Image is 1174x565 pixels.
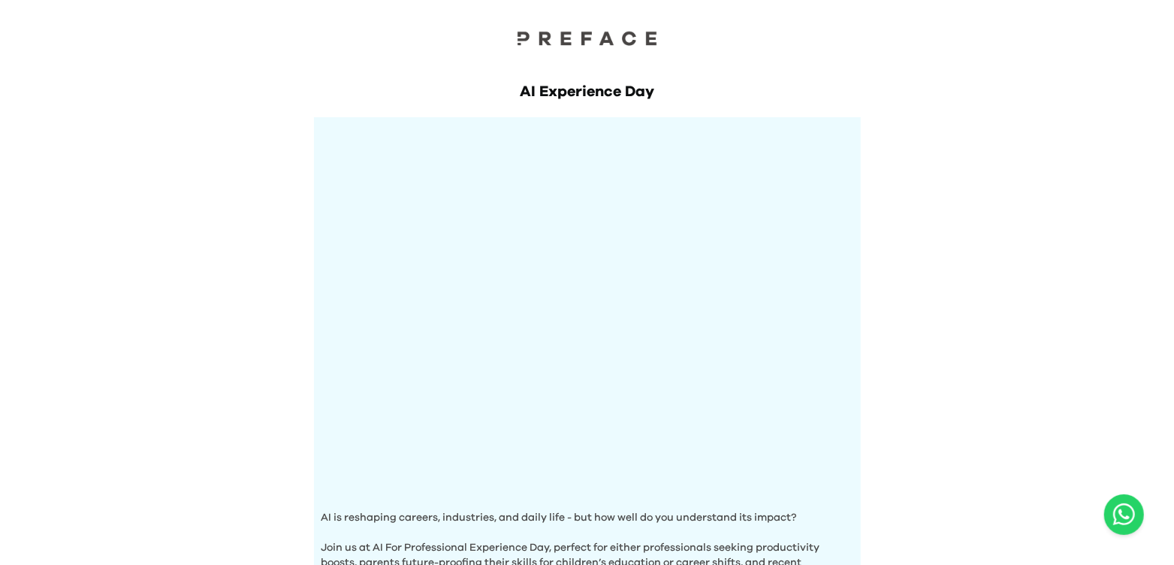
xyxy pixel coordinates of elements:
img: Hero Image [321,132,853,487]
img: Preface Logo [512,30,662,46]
button: Open WhatsApp chat [1104,494,1144,535]
a: Chat with us on WhatsApp [1104,494,1144,535]
p: AI is reshaping careers, industries, and daily life - but how well do you understand its impact? [321,510,853,525]
a: Preface Logo [512,30,662,51]
h1: AI Experience Day [314,81,861,102]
